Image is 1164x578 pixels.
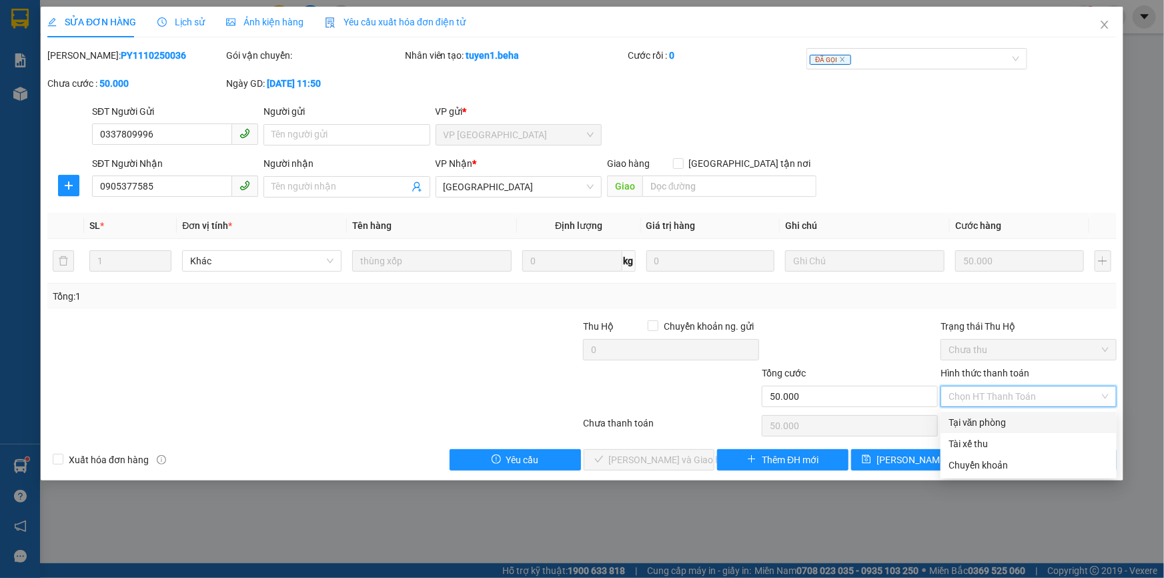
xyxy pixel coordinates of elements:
[949,386,1109,406] span: Chọn HT Thanh Toán
[839,56,846,63] span: close
[607,176,642,197] span: Giao
[955,250,1084,272] input: 0
[157,17,167,27] span: clock-circle
[263,104,430,119] div: Người gửi
[584,449,715,471] button: check[PERSON_NAME] và Giao hàng
[267,78,321,89] b: [DATE] 11:50
[492,455,501,465] span: exclamation-circle
[92,156,258,171] div: SĐT Người Nhận
[1099,19,1110,30] span: close
[59,180,79,191] span: plus
[325,17,336,28] img: icon
[412,182,422,192] span: user-add
[53,250,74,272] button: delete
[92,104,258,119] div: SĐT Người Gửi
[607,158,650,169] span: Giao hàng
[89,220,100,231] span: SL
[628,48,804,63] div: Cước rồi :
[436,158,473,169] span: VP Nhận
[780,213,950,239] th: Ghi chú
[555,220,602,231] span: Định lượng
[747,455,756,465] span: plus
[810,55,851,65] span: ĐÃ GỌI
[506,453,539,467] span: Yêu cầu
[352,220,392,231] span: Tên hàng
[436,104,602,119] div: VP gửi
[226,76,402,91] div: Ngày GD:
[157,455,166,465] span: info-circle
[239,128,250,139] span: phone
[646,250,775,272] input: 0
[785,250,945,272] input: Ghi Chú
[862,455,871,465] span: save
[121,50,186,61] b: PY1110250036
[762,453,818,467] span: Thêm ĐH mới
[941,319,1117,334] div: Trạng thái Thu Hộ
[63,453,154,467] span: Xuất hóa đơn hàng
[669,50,674,61] b: 0
[646,220,696,231] span: Giá trị hàng
[1086,7,1123,44] button: Close
[47,76,223,91] div: Chưa cước :
[190,251,334,271] span: Khác
[717,449,848,471] button: plusThêm ĐH mới
[642,176,816,197] input: Dọc đường
[762,368,806,378] span: Tổng cước
[444,125,594,145] span: VP PHÚ YÊN
[583,321,614,332] span: Thu Hộ
[684,156,816,171] span: [GEOGRAPHIC_DATA] tận nơi
[582,416,761,439] div: Chưa thanh toán
[47,48,223,63] div: [PERSON_NAME]:
[99,78,129,89] b: 50.000
[1095,250,1111,272] button: plus
[450,449,581,471] button: exclamation-circleYêu cầu
[622,250,636,272] span: kg
[157,17,205,27] span: Lịch sử
[53,289,450,304] div: Tổng: 1
[47,17,57,27] span: edit
[239,180,250,191] span: phone
[405,48,626,63] div: Nhân viên tạo:
[182,220,232,231] span: Đơn vị tính
[325,17,466,27] span: Yêu cầu xuất hóa đơn điện tử
[955,220,1001,231] span: Cước hàng
[949,340,1109,360] span: Chưa thu
[941,368,1029,378] label: Hình thức thanh toán
[877,453,983,467] span: [PERSON_NAME] thay đổi
[466,50,520,61] b: tuyen1.beha
[352,250,512,272] input: VD: Bàn, Ghế
[949,458,1109,473] div: Chuyển khoản
[226,17,304,27] span: Ảnh kiện hàng
[58,175,79,196] button: plus
[263,156,430,171] div: Người nhận
[226,17,235,27] span: picture
[949,415,1109,430] div: Tại văn phòng
[949,437,1109,451] div: Tài xế thu
[226,48,402,63] div: Gói vận chuyển:
[851,449,983,471] button: save[PERSON_NAME] thay đổi
[47,17,136,27] span: SỬA ĐƠN HÀNG
[444,177,594,197] span: ĐẮK LẮK
[658,319,759,334] span: Chuyển khoản ng. gửi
